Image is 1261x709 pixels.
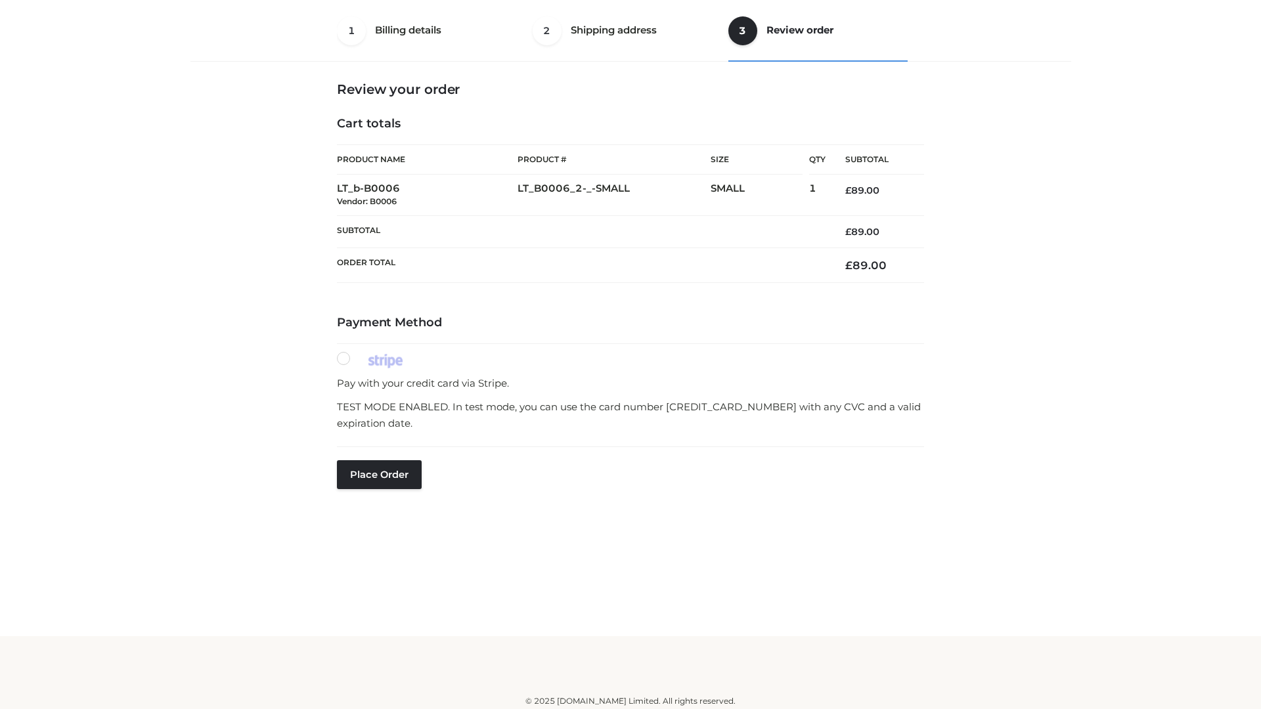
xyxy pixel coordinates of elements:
[845,226,879,238] bdi: 89.00
[711,145,803,175] th: Size
[518,175,711,216] td: LT_B0006_2-_-SMALL
[337,117,924,131] h4: Cart totals
[337,175,518,216] td: LT_b-B0006
[337,215,826,247] th: Subtotal
[845,259,852,272] span: £
[337,375,924,392] p: Pay with your credit card via Stripe.
[826,145,924,175] th: Subtotal
[195,695,1066,708] div: © 2025 [DOMAIN_NAME] Limited. All rights reserved.
[337,460,422,489] button: Place order
[337,248,826,283] th: Order Total
[518,144,711,175] th: Product #
[809,175,826,216] td: 1
[337,196,397,206] small: Vendor: B0006
[337,316,924,330] h4: Payment Method
[845,226,851,238] span: £
[845,184,851,196] span: £
[337,81,924,97] h3: Review your order
[809,144,826,175] th: Qty
[337,144,518,175] th: Product Name
[337,398,924,432] p: TEST MODE ENABLED. In test mode, you can use the card number [CREDIT_CARD_NUMBER] with any CVC an...
[711,175,809,216] td: SMALL
[845,259,887,272] bdi: 89.00
[845,184,879,196] bdi: 89.00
